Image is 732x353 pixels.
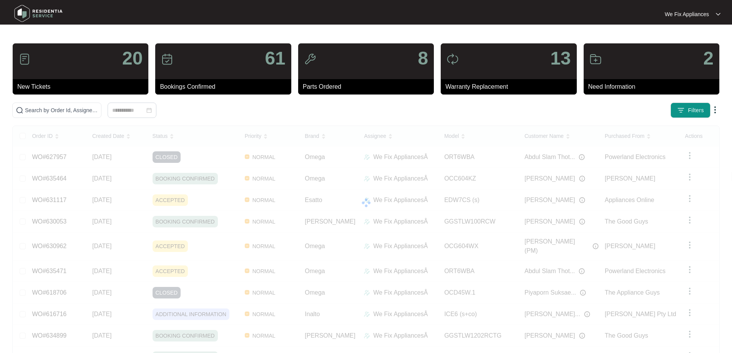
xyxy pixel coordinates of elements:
[161,53,173,65] img: icon
[12,2,65,25] img: residentia service logo
[589,53,602,65] img: icon
[17,82,148,91] p: New Tickets
[588,82,719,91] p: Need Information
[160,82,291,91] p: Bookings Confirmed
[122,49,143,68] p: 20
[710,105,720,114] img: dropdown arrow
[304,53,316,65] img: icon
[25,106,98,114] input: Search by Order Id, Assignee Name, Customer Name, Brand and Model
[550,49,571,68] p: 13
[716,12,720,16] img: dropdown arrow
[677,106,685,114] img: filter icon
[445,82,576,91] p: Warranty Replacement
[703,49,714,68] p: 2
[671,103,710,118] button: filter iconFilters
[16,106,23,114] img: search-icon
[665,10,709,18] p: We Fix Appliances
[447,53,459,65] img: icon
[265,49,285,68] p: 61
[418,49,428,68] p: 8
[688,106,704,114] span: Filters
[18,53,31,65] img: icon
[303,82,434,91] p: Parts Ordered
